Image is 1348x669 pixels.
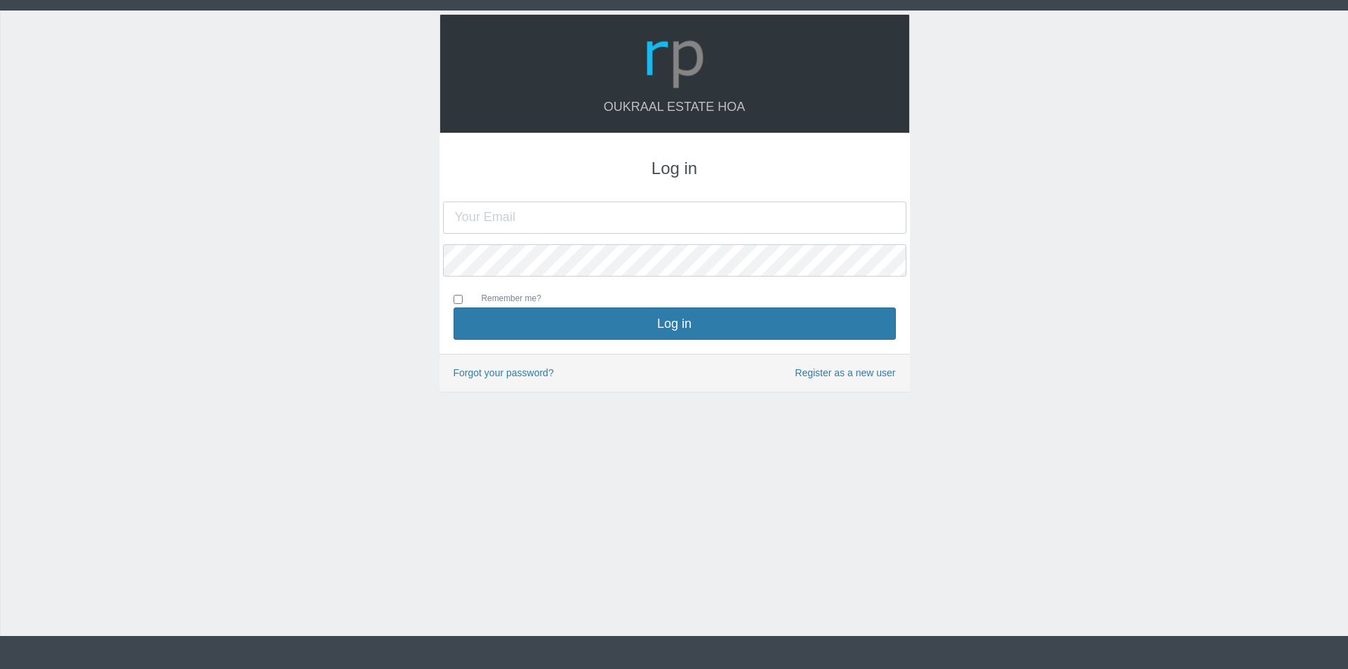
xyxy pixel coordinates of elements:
[454,295,463,304] input: Remember me?
[454,307,896,340] button: Log in
[454,159,896,178] h3: Log in
[443,201,906,234] input: Your Email
[795,365,895,381] a: Register as a new user
[641,25,708,93] img: Logo
[454,100,895,114] h4: Oukraal Estate HOA
[468,292,541,307] label: Remember me?
[454,367,554,378] a: Forgot your password?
